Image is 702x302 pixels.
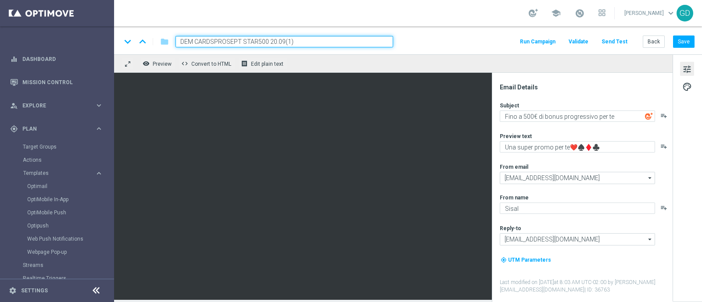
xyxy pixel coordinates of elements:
[160,36,169,47] i: folder
[23,275,91,282] a: Realtime Triggers
[95,124,103,133] i: keyboard_arrow_right
[22,103,95,108] span: Explore
[501,257,507,263] i: my_location
[27,235,91,242] a: Web Push Notifications
[27,219,113,232] div: Optipush
[643,36,665,48] button: Back
[23,259,113,272] div: Streams
[584,287,610,293] span: | ID: 36763
[660,112,667,119] button: playlist_add
[500,194,529,201] label: From name
[22,126,95,131] span: Plan
[22,71,103,94] a: Mission Control
[682,64,692,75] span: tune
[27,249,91,256] a: Webpage Pop-up
[239,58,287,69] button: receipt Edit plain text
[10,56,104,63] button: equalizer Dashboard
[23,272,113,285] div: Realtime Triggers
[500,225,521,232] label: Reply-to
[23,153,113,167] div: Actions
[645,112,653,120] img: optiGenie.svg
[22,47,103,71] a: Dashboard
[27,206,113,219] div: OptiMobile Push
[136,35,149,48] i: keyboard_arrow_up
[27,180,113,193] div: Optimail
[10,102,95,110] div: Explore
[10,125,104,132] button: gps_fixed Plan keyboard_arrow_right
[27,183,91,190] a: Optimail
[680,62,694,76] button: tune
[27,209,91,216] a: OptiMobile Push
[500,163,528,171] label: From email
[500,102,519,109] label: Subject
[569,39,588,45] span: Validate
[500,279,672,294] label: Last modified on [DATE] at 8:03 AM UTC-02:00 by [PERSON_NAME][EMAIL_ADDRESS][DOMAIN_NAME]
[10,55,18,63] i: equalizer
[23,140,113,153] div: Target Groups
[660,143,667,150] button: playlist_add
[153,61,172,67] span: Preview
[191,61,231,67] span: Convert to HTML
[179,58,235,69] button: code Convert to HTML
[10,102,18,110] i: person_search
[23,262,91,269] a: Streams
[567,36,590,48] button: Validate
[175,36,393,47] input: Enter a unique template name
[10,125,95,133] div: Plan
[10,79,104,86] button: Mission Control
[600,36,629,48] button: Send Test
[623,7,677,20] a: [PERSON_NAME]keyboard_arrow_down
[23,171,86,176] span: Templates
[519,36,557,48] button: Run Campaign
[10,71,103,94] div: Mission Control
[95,169,103,178] i: keyboard_arrow_right
[27,245,113,259] div: Webpage Pop-up
[660,204,667,211] button: playlist_add
[673,36,695,48] button: Save
[143,60,150,67] i: remove_red_eye
[121,35,134,48] i: keyboard_arrow_down
[23,143,91,150] a: Target Groups
[500,255,552,265] button: my_location UTM Parameters
[241,60,248,67] i: receipt
[551,8,561,18] span: school
[10,125,18,133] i: gps_fixed
[181,60,188,67] span: code
[680,79,694,93] button: palette
[27,196,91,203] a: OptiMobile In-App
[27,222,91,229] a: Optipush
[27,193,113,206] div: OptiMobile In-App
[23,171,95,176] div: Templates
[140,58,175,69] button: remove_red_eye Preview
[500,83,672,91] div: Email Details
[666,8,676,18] span: keyboard_arrow_down
[682,81,692,92] span: palette
[508,257,551,263] span: UTM Parameters
[10,47,103,71] div: Dashboard
[500,233,655,245] input: Select
[9,287,17,295] i: settings
[21,288,48,293] a: Settings
[500,133,532,140] label: Preview text
[95,101,103,110] i: keyboard_arrow_right
[677,5,693,21] div: GD
[23,167,113,259] div: Templates
[646,172,655,184] i: arrow_drop_down
[27,232,113,245] div: Web Push Notifications
[159,35,170,49] button: folder
[23,170,104,177] button: Templates keyboard_arrow_right
[500,172,655,184] input: Select
[251,61,283,67] span: Edit plain text
[10,102,104,109] button: person_search Explore keyboard_arrow_right
[646,234,655,245] i: arrow_drop_down
[23,156,91,163] a: Actions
